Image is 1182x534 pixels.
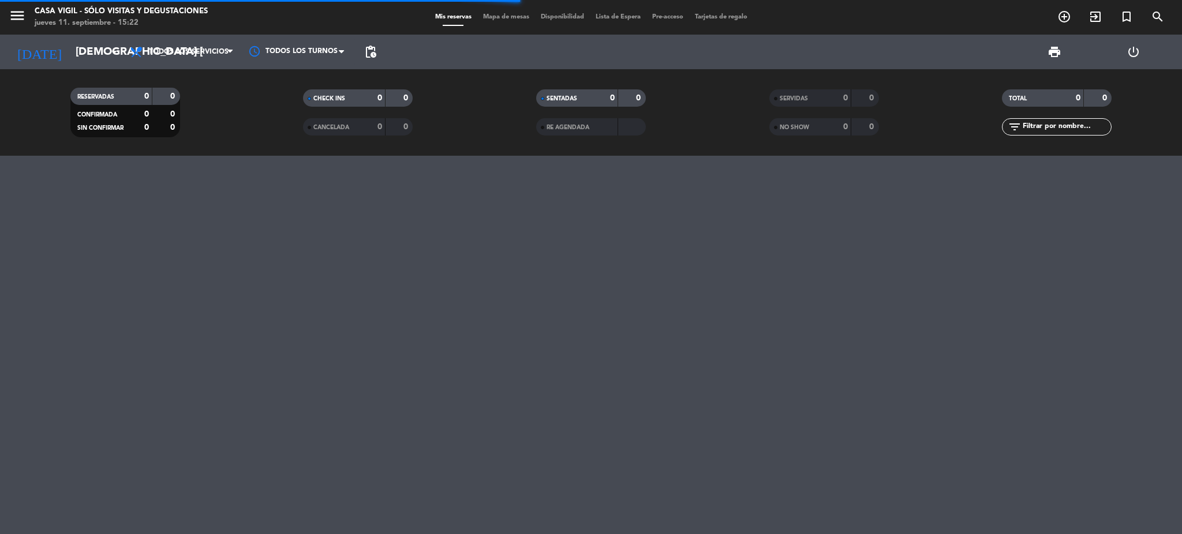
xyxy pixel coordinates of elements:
strong: 0 [403,123,410,131]
i: filter_list [1008,120,1022,134]
strong: 0 [170,123,177,131]
span: SERVIDAS [780,96,808,101]
strong: 0 [636,94,643,102]
strong: 0 [843,123,848,131]
div: jueves 11. septiembre - 15:22 [35,17,208,29]
span: TOTAL [1009,96,1027,101]
strong: 0 [170,92,177,100]
span: RESERVADAS [77,94,114,100]
strong: 0 [144,110,149,118]
i: turned_in_not [1120,10,1134,24]
i: arrow_drop_down [107,45,121,59]
span: SIN CONFIRMAR [77,125,124,131]
strong: 0 [170,110,177,118]
strong: 0 [144,123,149,131]
span: NO SHOW [780,125,809,130]
button: menu [9,7,26,28]
div: LOG OUT [1094,35,1173,69]
i: menu [9,7,26,24]
strong: 0 [843,94,848,102]
strong: 0 [377,123,382,131]
span: pending_actions [364,45,377,59]
span: Lista de Espera [590,14,646,20]
span: Pre-acceso [646,14,689,20]
i: exit_to_app [1089,10,1102,24]
span: CANCELADA [313,125,349,130]
i: power_settings_new [1127,45,1140,59]
i: search [1151,10,1165,24]
span: SENTADAS [547,96,577,101]
i: [DATE] [9,39,70,65]
strong: 0 [869,123,876,131]
strong: 0 [1076,94,1080,102]
span: Mis reservas [429,14,477,20]
span: Disponibilidad [535,14,590,20]
strong: 0 [1102,94,1109,102]
span: print [1048,45,1061,59]
strong: 0 [403,94,410,102]
span: CONFIRMADA [77,112,117,118]
strong: 0 [144,92,149,100]
span: RE AGENDADA [547,125,589,130]
span: CHECK INS [313,96,345,101]
div: Casa Vigil - SÓLO Visitas y Degustaciones [35,6,208,17]
strong: 0 [610,94,615,102]
i: add_circle_outline [1057,10,1071,24]
input: Filtrar por nombre... [1022,121,1111,133]
span: Mapa de mesas [477,14,535,20]
strong: 0 [869,94,876,102]
strong: 0 [377,94,382,102]
span: Tarjetas de regalo [689,14,753,20]
span: Todos los servicios [149,48,229,56]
